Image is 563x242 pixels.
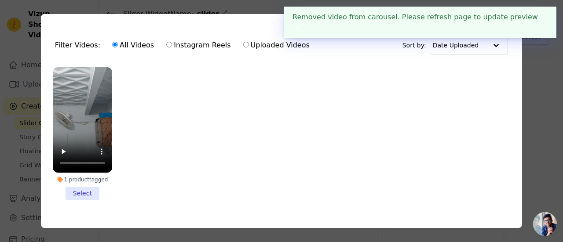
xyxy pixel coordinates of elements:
div: Removed video from carousel. Please refresh page to update preview [284,7,556,38]
div: Sort by: [402,36,508,54]
div: Filter Videos: [55,35,314,55]
a: Open chat [533,212,557,236]
label: All Videos [112,40,154,51]
div: 1 product tagged [53,176,112,183]
label: Uploaded Videos [243,40,310,51]
label: Instagram Reels [166,40,231,51]
button: Close [292,22,303,33]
